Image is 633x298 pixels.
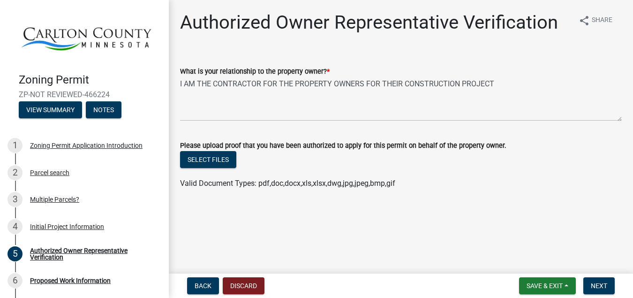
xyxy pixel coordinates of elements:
[180,179,395,188] span: Valid Document Types: pdf,doc,docx,xls,xlsx,dwg,jpg,jpeg,bmp,gif
[223,277,264,294] button: Discard
[19,101,82,118] button: View Summary
[30,247,154,260] div: Authorized Owner Representative Verification
[19,107,82,115] wm-modal-confirm: Summary
[180,11,558,34] h1: Authorized Owner Representative Verification
[571,11,620,30] button: shareShare
[583,277,615,294] button: Next
[8,219,23,234] div: 4
[30,223,104,230] div: Initial Project Information
[30,142,143,149] div: Zoning Permit Application Introduction
[30,277,111,284] div: Proposed Work Information
[86,107,121,115] wm-modal-confirm: Notes
[8,246,23,261] div: 5
[527,282,563,290] span: Save & Exit
[187,277,219,294] button: Back
[19,73,161,87] h4: Zoning Permit
[579,15,590,26] i: share
[30,196,79,203] div: Multiple Parcels?
[180,151,236,168] button: Select files
[30,169,69,176] div: Parcel search
[180,143,506,149] label: Please upload proof that you have been authorized to apply for this permit on behalf of the prope...
[180,69,330,75] label: What is your relationship to the property owner?
[19,10,154,63] img: Carlton County, Minnesota
[8,165,23,180] div: 2
[8,273,23,288] div: 6
[8,192,23,207] div: 3
[591,282,607,290] span: Next
[195,282,211,290] span: Back
[592,15,612,26] span: Share
[8,138,23,153] div: 1
[86,101,121,118] button: Notes
[519,277,576,294] button: Save & Exit
[19,90,150,99] span: ZP-NOT REVIEWED-466224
